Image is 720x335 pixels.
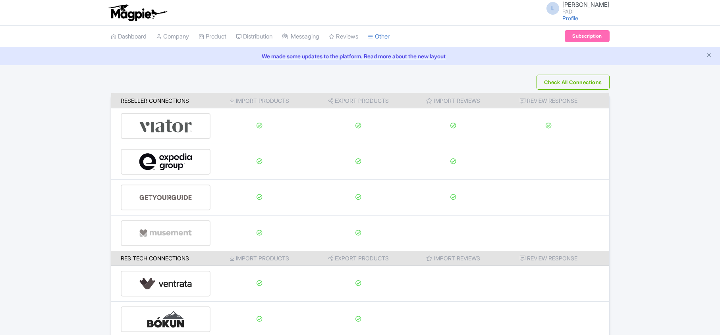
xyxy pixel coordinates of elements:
a: L [PERSON_NAME] PADI [542,2,610,14]
button: Close announcement [706,51,712,60]
a: Product [199,26,226,48]
th: Res Tech Connections [111,251,211,266]
span: [PERSON_NAME] [562,1,610,8]
a: Messaging [282,26,319,48]
a: Reviews [329,26,358,48]
img: logo-ab69f6fb50320c5b225c76a69d11143b.png [107,4,168,21]
img: expedia-9e2f273c8342058d41d2cc231867de8b.svg [139,150,192,174]
th: Reseller Connections [111,93,211,108]
th: Import Products [210,251,309,266]
a: Distribution [236,26,272,48]
a: Company [156,26,189,48]
img: musement-dad6797fd076d4ac540800b229e01643.svg [139,221,192,245]
small: PADI [562,9,610,14]
a: Other [368,26,390,48]
a: Subscription [565,30,609,42]
img: bokun-9d666bd0d1b458dbc8a9c3d52590ba5a.svg [139,307,192,331]
span: L [546,2,559,15]
button: Check All Connections [537,75,609,90]
th: Export Products [309,93,409,108]
a: We made some updates to the platform. Read more about the new layout [5,52,715,60]
a: Dashboard [111,26,147,48]
img: get_your_guide-5a6366678479520ec94e3f9d2b9f304b.svg [139,185,192,210]
img: viator-e2bf771eb72f7a6029a5edfbb081213a.svg [139,114,192,138]
th: Export Products [309,251,409,266]
th: Import Reviews [409,251,498,266]
th: Import Products [210,93,309,108]
a: Profile [562,15,578,21]
th: Review Response [498,251,609,266]
img: ventrata-b8ee9d388f52bb9ce077e58fa33de912.svg [139,271,192,296]
th: Import Reviews [409,93,498,108]
th: Review Response [498,93,609,108]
